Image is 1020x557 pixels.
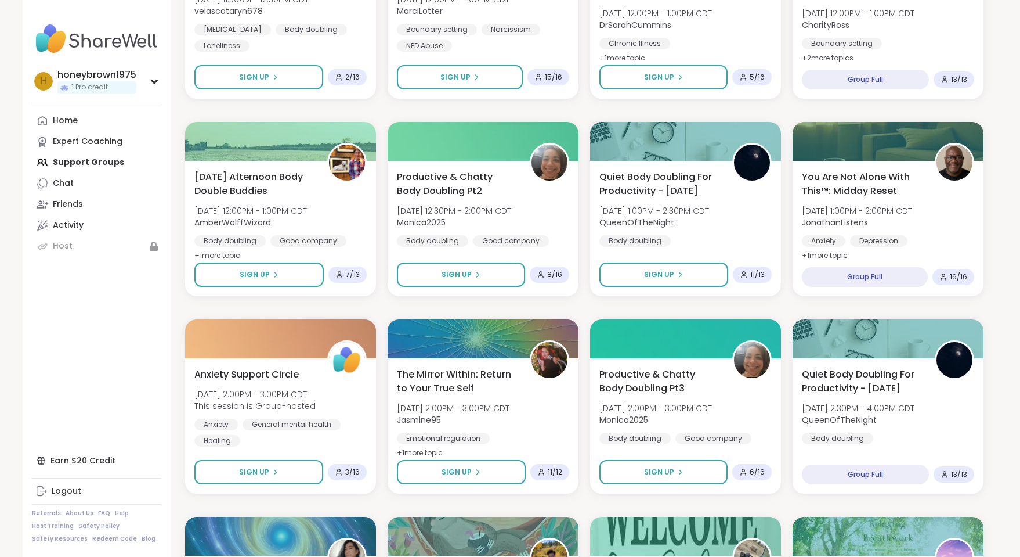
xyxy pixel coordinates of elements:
[194,170,314,198] span: [DATE] Afternoon Body Double Buddies
[345,73,360,82] span: 2 / 16
[194,24,271,35] div: [MEDICAL_DATA]
[397,460,526,484] button: Sign Up
[194,65,323,89] button: Sign Up
[397,368,517,396] span: The Mirror Within: Return to Your True Self
[32,194,161,215] a: Friends
[802,368,922,396] span: Quiet Body Doubling For Productivity - [DATE]
[599,403,712,414] span: [DATE] 2:00PM - 3:00PM CDT
[802,19,849,31] b: CharityRoss
[936,342,972,378] img: QueenOfTheNight
[397,170,517,198] span: Productive & Chatty Body Doubling Pt2
[599,38,670,49] div: Chronic Illness
[397,414,441,426] b: Jasmine95
[531,145,567,181] img: Monica2025
[850,235,907,247] div: Depression
[32,215,161,236] a: Activity
[32,450,161,471] div: Earn $20 Credit
[115,509,129,518] a: Help
[194,5,263,17] b: velascotaryn678
[599,170,719,198] span: Quiet Body Doubling For Productivity - [DATE]
[397,24,477,35] div: Boundary setting
[442,269,472,280] span: Sign Up
[802,70,929,89] div: Group Full
[531,342,567,378] img: Jasmine95
[802,267,928,287] div: Group Full
[194,235,266,247] div: Body doubling
[53,240,73,252] div: Host
[599,65,728,89] button: Sign Up
[802,170,922,198] span: You Are Not Alone With This™: Midday Reset
[644,467,674,477] span: Sign Up
[397,65,523,89] button: Sign Up
[32,522,74,530] a: Host Training
[802,235,845,247] div: Anxiety
[71,82,108,92] span: 1 Pro credit
[482,24,540,35] div: Narcissism
[802,403,914,414] span: [DATE] 2:30PM - 4:00PM CDT
[239,467,269,477] span: Sign Up
[329,145,365,181] img: AmberWolffWizard
[98,509,110,518] a: FAQ
[194,419,238,430] div: Anxiety
[243,419,341,430] div: General mental health
[599,19,671,31] b: DrSarahCummins
[32,509,61,518] a: Referrals
[346,270,360,279] span: 7 / 13
[802,433,873,444] div: Body doubling
[194,40,249,52] div: Loneliness
[41,74,47,89] span: h
[802,38,882,49] div: Boundary setting
[802,465,929,484] div: Group Full
[53,220,84,231] div: Activity
[52,486,81,497] div: Logout
[951,470,967,479] span: 13 / 13
[473,235,549,247] div: Good company
[397,235,468,247] div: Body doubling
[599,205,709,217] span: [DATE] 1:00PM - 2:30PM CDT
[599,8,712,19] span: [DATE] 12:00PM - 1:00PM CDT
[32,173,161,194] a: Chat
[32,236,161,257] a: Host
[397,433,490,444] div: Emotional regulation
[32,110,161,131] a: Home
[734,145,770,181] img: QueenOfTheNight
[57,69,136,81] div: honeybrown1975
[599,235,671,247] div: Body doubling
[194,460,323,484] button: Sign Up
[345,468,360,477] span: 3 / 16
[936,145,972,181] img: JonathanListens
[240,269,270,280] span: Sign Up
[802,217,868,228] b: JonathanListens
[53,115,78,127] div: Home
[142,535,155,543] a: Blog
[599,263,728,287] button: Sign Up
[750,468,765,477] span: 6 / 16
[397,205,511,217] span: [DATE] 12:30PM - 2:00PM CDT
[66,509,93,518] a: About Us
[440,72,471,82] span: Sign Up
[92,535,137,543] a: Redeem Code
[270,235,346,247] div: Good company
[194,435,240,447] div: Healing
[194,400,316,412] span: This session is Group-hosted
[599,368,719,396] span: Productive & Chatty Body Doubling Pt3
[239,72,269,82] span: Sign Up
[750,73,765,82] span: 5 / 16
[599,433,671,444] div: Body doubling
[599,460,728,484] button: Sign Up
[32,19,161,59] img: ShareWell Nav Logo
[951,75,967,84] span: 13 / 13
[194,263,324,287] button: Sign Up
[675,433,751,444] div: Good company
[53,136,122,148] div: Expert Coaching
[276,24,347,35] div: Body doubling
[397,217,446,228] b: Monica2025
[194,205,307,217] span: [DATE] 12:00PM - 1:00PM CDT
[194,389,316,400] span: [DATE] 2:00PM - 3:00PM CDT
[397,403,509,414] span: [DATE] 2:00PM - 3:00PM CDT
[78,522,120,530] a: Safety Policy
[547,270,562,279] span: 8 / 16
[750,270,765,279] span: 11 / 13
[397,40,452,52] div: NPD Abuse
[802,205,912,217] span: [DATE] 1:00PM - 2:00PM CDT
